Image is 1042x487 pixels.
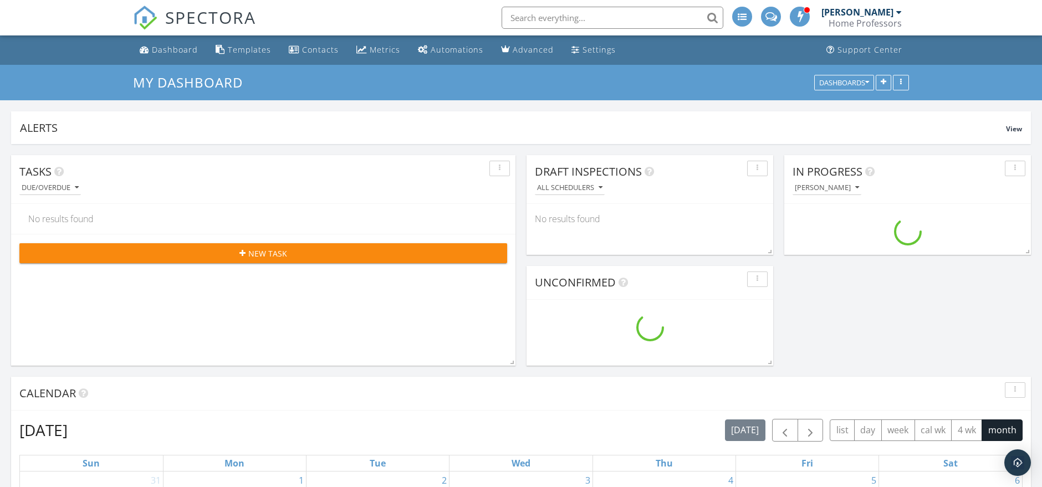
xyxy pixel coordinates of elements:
[795,184,859,192] div: [PERSON_NAME]
[772,419,798,442] button: Previous month
[133,6,157,30] img: The Best Home Inspection Software - Spectora
[19,181,81,196] button: Due/Overdue
[814,75,874,90] button: Dashboards
[567,40,620,60] a: Settings
[535,275,616,290] span: Unconfirmed
[80,455,102,471] a: Sunday
[370,44,400,55] div: Metrics
[502,7,723,29] input: Search everything...
[152,44,198,55] div: Dashboard
[19,419,68,441] h2: [DATE]
[513,44,554,55] div: Advanced
[367,455,388,471] a: Tuesday
[248,248,287,259] span: New Task
[653,455,675,471] a: Thursday
[854,419,882,441] button: day
[881,419,915,441] button: week
[821,7,893,18] div: [PERSON_NAME]
[527,204,773,234] div: No results found
[19,164,52,179] span: Tasks
[133,73,252,91] a: My Dashboard
[799,455,815,471] a: Friday
[497,40,558,60] a: Advanced
[951,419,982,441] button: 4 wk
[583,44,616,55] div: Settings
[20,204,507,234] div: No results found
[1006,124,1022,134] span: View
[535,164,642,179] span: Draft Inspections
[535,181,605,196] button: All schedulers
[19,386,76,401] span: Calendar
[822,40,907,60] a: Support Center
[537,184,602,192] div: All schedulers
[19,243,507,263] button: New Task
[431,44,483,55] div: Automations
[941,455,960,471] a: Saturday
[165,6,256,29] span: SPECTORA
[915,419,952,441] button: cal wk
[798,419,824,442] button: Next month
[830,419,855,441] button: list
[1004,449,1031,476] div: Open Intercom Messenger
[352,40,405,60] a: Metrics
[509,455,533,471] a: Wednesday
[982,419,1023,441] button: month
[829,18,902,29] div: Home Professors
[302,44,339,55] div: Contacts
[725,419,765,441] button: [DATE]
[819,79,869,86] div: Dashboards
[837,44,902,55] div: Support Center
[793,164,862,179] span: In Progress
[222,455,247,471] a: Monday
[135,40,202,60] a: Dashboard
[413,40,488,60] a: Automations (Advanced)
[133,15,256,38] a: SPECTORA
[284,40,343,60] a: Contacts
[793,181,861,196] button: [PERSON_NAME]
[22,184,79,192] div: Due/Overdue
[211,40,275,60] a: Templates
[228,44,271,55] div: Templates
[20,120,1006,135] div: Alerts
